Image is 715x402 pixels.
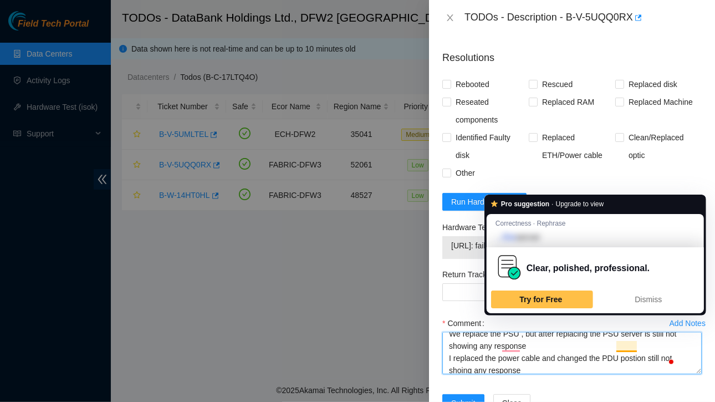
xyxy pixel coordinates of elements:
[451,240,693,252] span: [URL]: failed: unpingable
[451,164,479,182] span: Other
[442,314,489,332] label: Comment
[624,129,702,164] span: Clean/Replaced optic
[442,332,702,374] textarea: To enrich screen reader interactions, please activate Accessibility in Grammarly extension settings
[538,93,599,111] span: Replaced RAM
[451,75,494,93] span: Rebooted
[442,266,505,283] label: Return Tracking
[442,283,702,301] input: Return Tracking
[538,129,615,164] span: Replaced ETH/Power cable
[442,193,527,211] button: Run Hardware Test
[670,319,706,327] div: Add Notes
[624,93,697,111] span: Replaced Machine
[624,75,682,93] span: Replaced disk
[442,42,702,65] p: Resolutions
[442,218,528,236] label: Hardware Test Results
[669,314,706,332] button: Add Notes
[538,75,577,93] span: Rescued
[464,9,702,27] div: TODOs - Description - B-V-5UQQ0RX
[451,129,529,164] span: Identified Faulty disk
[446,13,454,22] span: close
[451,93,529,129] span: Reseated components
[442,13,458,23] button: Close
[451,196,518,208] span: Run Hardware Test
